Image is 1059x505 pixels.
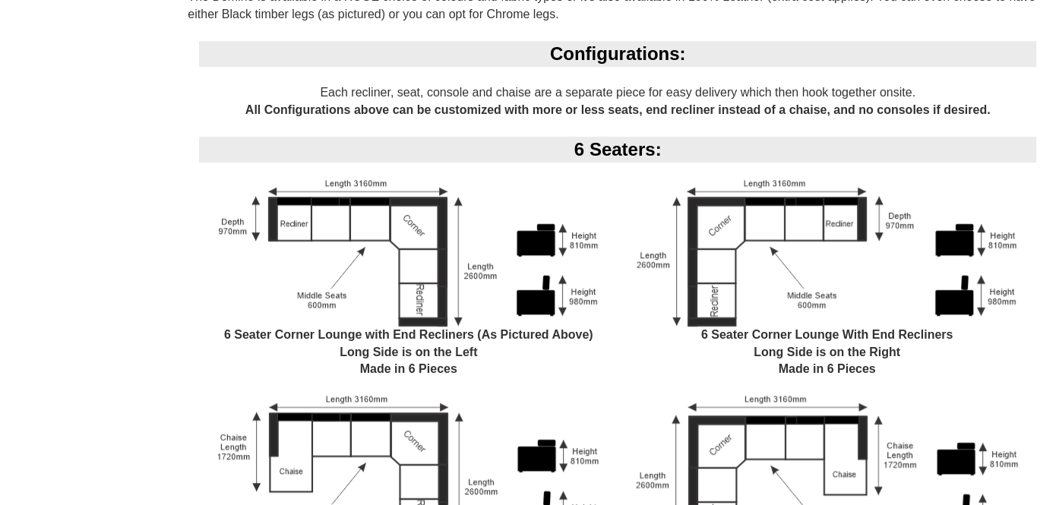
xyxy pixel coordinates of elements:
div: Configurations: [199,41,1036,67]
img: 6 Seater Corner Lounge [637,180,1017,327]
img: 6 Seater Corner Lounge [219,180,599,327]
b: All Configurations above can be customized with more or less seats, end recliner instead of a cha... [245,103,991,116]
b: 6 Seater Corner Lounge with End Recliners (As Pictured Above) Long Side is on the Left Made in 6 ... [224,328,593,376]
b: 6 Seater Corner Lounge With End Recliners Long Side is on the Right Made in 6 Pieces [701,328,953,376]
div: 6 Seaters: [199,137,1036,163]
